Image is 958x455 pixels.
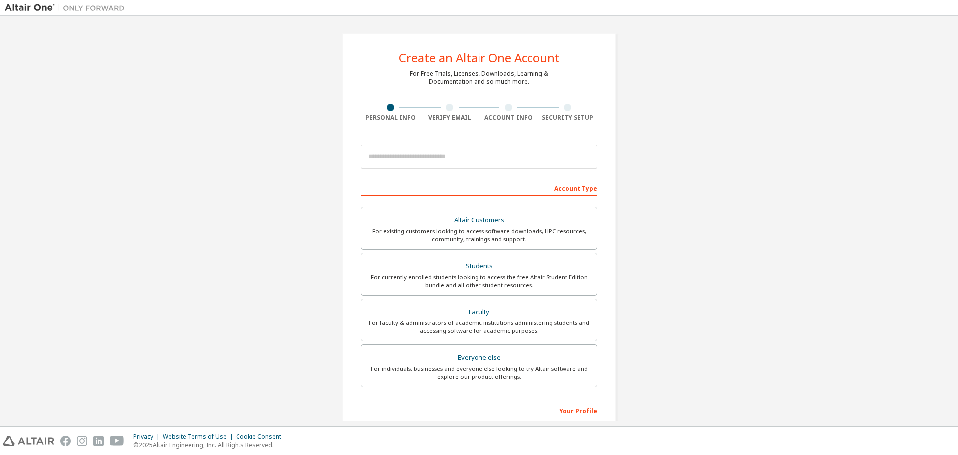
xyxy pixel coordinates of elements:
div: Account Info [479,114,538,122]
div: Everyone else [367,351,591,365]
div: Security Setup [538,114,598,122]
img: instagram.svg [77,436,87,446]
div: For individuals, businesses and everyone else looking to try Altair software and explore our prod... [367,365,591,381]
img: linkedin.svg [93,436,104,446]
div: For existing customers looking to access software downloads, HPC resources, community, trainings ... [367,227,591,243]
p: © 2025 Altair Engineering, Inc. All Rights Reserved. [133,441,287,449]
div: Faculty [367,305,591,319]
img: youtube.svg [110,436,124,446]
div: Altair Customers [367,213,591,227]
div: For faculty & administrators of academic institutions administering students and accessing softwa... [367,319,591,335]
div: Verify Email [420,114,479,122]
div: For Free Trials, Licenses, Downloads, Learning & Documentation and so much more. [410,70,548,86]
div: Personal Info [361,114,420,122]
div: Students [367,259,591,273]
div: Privacy [133,433,163,441]
div: Create an Altair One Account [399,52,560,64]
div: Website Terms of Use [163,433,236,441]
div: Account Type [361,180,597,196]
div: Your Profile [361,402,597,418]
img: facebook.svg [60,436,71,446]
div: For currently enrolled students looking to access the free Altair Student Edition bundle and all ... [367,273,591,289]
img: altair_logo.svg [3,436,54,446]
img: Altair One [5,3,130,13]
div: Cookie Consent [236,433,287,441]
